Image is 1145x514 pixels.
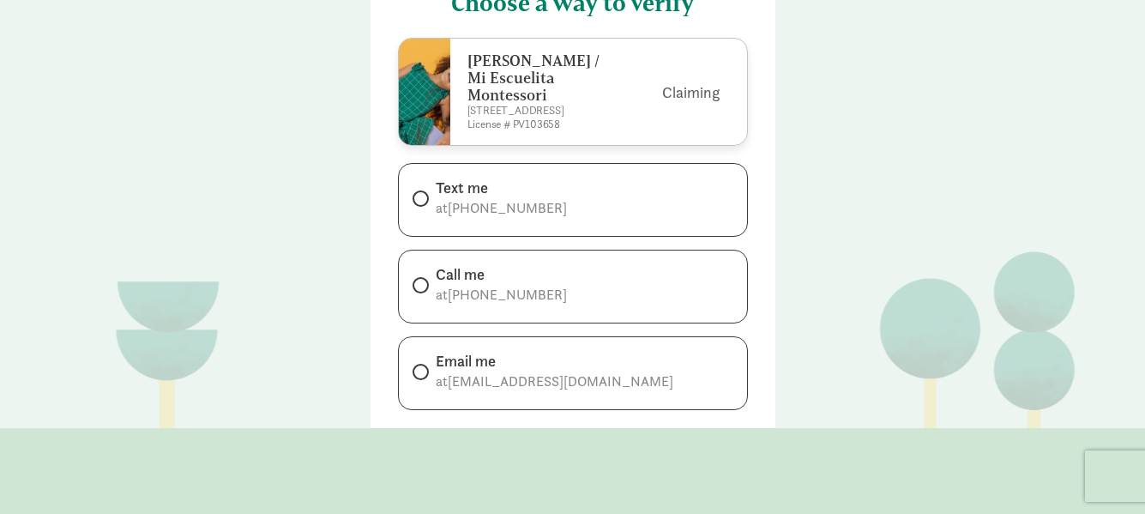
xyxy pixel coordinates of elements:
span: [PHONE_NUMBER] [448,199,567,217]
iframe: Chat Widget [1059,432,1145,514]
div: at [436,372,673,392]
span: [PHONE_NUMBER] [448,286,567,304]
p: License # PV103658 [467,118,615,131]
span: [EMAIL_ADDRESS][DOMAIN_NAME] [448,372,673,390]
div: Text me [436,178,567,198]
div: Call me [436,264,567,285]
div: at [436,285,567,305]
div: at [436,198,567,219]
button: Claiming [662,81,720,104]
p: [STREET_ADDRESS] [467,104,615,118]
h6: [PERSON_NAME] / Mi Escuelita Montessori [467,52,615,104]
div: Email me [436,351,673,372]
